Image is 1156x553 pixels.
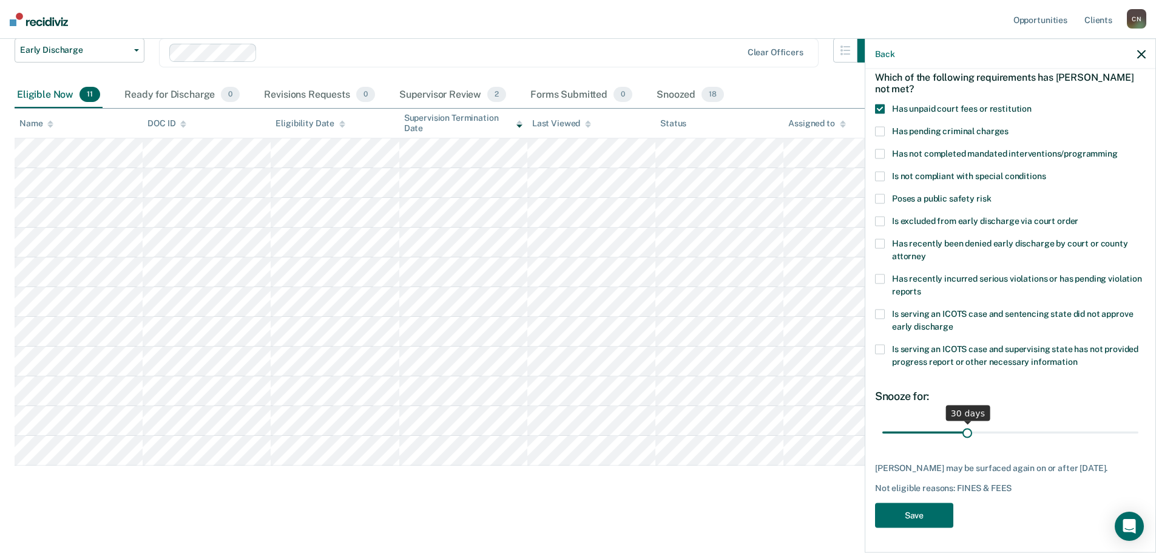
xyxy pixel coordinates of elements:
[875,503,953,528] button: Save
[892,274,1142,296] span: Has recently incurred serious violations or has pending violation reports
[701,87,724,103] span: 18
[892,239,1128,261] span: Has recently been denied early discharge by court or county attorney
[892,216,1078,226] span: Is excluded from early discharge via court order
[875,463,1146,473] div: [PERSON_NAME] may be surfaced again on or after [DATE].
[1127,9,1146,29] div: C N
[892,171,1046,181] span: Is not compliant with special conditions
[875,483,1146,494] div: Not eligible reasons: FINES & FEES
[875,49,894,59] button: Back
[79,87,100,103] span: 11
[262,82,377,109] div: Revisions Requests
[892,104,1032,114] span: Has unpaid court fees or restitution
[875,390,1146,403] div: Snooze for:
[221,87,240,103] span: 0
[147,118,186,129] div: DOC ID
[356,87,375,103] span: 0
[275,118,345,129] div: Eligibility Date
[613,87,632,103] span: 0
[397,82,509,109] div: Supervisor Review
[892,309,1133,331] span: Is serving an ICOTS case and sentencing state did not approve early discharge
[19,118,53,129] div: Name
[892,149,1118,158] span: Has not completed mandated interventions/programming
[892,344,1138,367] span: Is serving an ICOTS case and supervising state has not provided progress report or other necessar...
[15,82,103,109] div: Eligible Now
[487,87,506,103] span: 2
[528,82,635,109] div: Forms Submitted
[1115,512,1144,541] div: Open Intercom Messenger
[654,82,726,109] div: Snoozed
[946,405,990,421] div: 30 days
[892,126,1009,136] span: Has pending criminal charges
[532,118,591,129] div: Last Viewed
[892,194,991,203] span: Poses a public safety risk
[122,82,242,109] div: Ready for Discharge
[404,113,522,134] div: Supervision Termination Date
[788,118,845,129] div: Assigned to
[20,45,129,55] span: Early Discharge
[10,13,68,26] img: Recidiviz
[748,47,803,58] div: Clear officers
[660,118,686,129] div: Status
[875,61,1146,104] div: Which of the following requirements has [PERSON_NAME] not met?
